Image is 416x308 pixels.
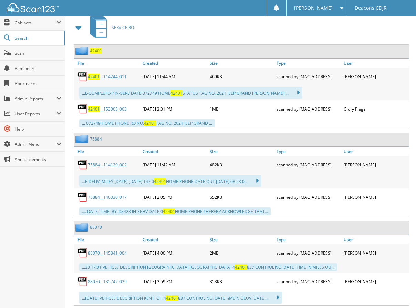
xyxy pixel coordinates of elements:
[79,207,271,215] div: .... DATE. TIME. BY. 08423 IN-SEHV DATE 0 HOME PHONE I HEREBY ACKNOWLEDGE THAT...
[15,81,61,86] span: Bookmarks
[88,106,127,112] a: 42401__153005_003
[88,162,127,168] a: 75884__114129_002
[275,70,342,83] div: scanned by [MAC_ADDRESS]
[208,190,275,204] div: 652KB
[154,178,166,184] span: 42401
[141,70,208,83] div: [DATE] 11:44 AM
[77,160,88,170] img: PDF.png
[342,59,409,68] a: User
[235,264,247,270] span: 42401
[342,190,409,204] div: [PERSON_NAME]
[208,70,275,83] div: 469KB
[88,74,127,80] a: 42401__114244_011
[208,246,275,260] div: 2MB
[74,147,141,156] a: File
[342,70,409,83] div: [PERSON_NAME]
[77,276,88,287] img: PDF.png
[15,141,56,147] span: Admin Menu
[74,235,141,244] a: File
[275,246,342,260] div: scanned by [MAC_ADDRESS]
[15,111,56,117] span: User Reports
[88,194,127,200] a: 75884__140330_017
[208,102,275,116] div: 1MB
[15,65,61,71] span: Reminders
[166,295,178,301] span: 42401
[15,50,61,56] span: Scan
[88,106,100,112] span: 42401
[163,208,175,214] span: 42401
[141,147,208,156] a: Created
[7,3,59,12] img: scan123-logo-white.svg
[15,126,61,132] span: Help
[342,147,409,156] a: User
[342,275,409,288] div: [PERSON_NAME]
[141,158,208,172] div: [DATE] 11:42 AM
[355,6,387,10] span: Deacons CDJR
[275,102,342,116] div: scanned by [MAC_ADDRESS]
[275,59,342,68] a: Type
[15,96,56,102] span: Admin Reports
[342,246,409,260] div: [PERSON_NAME]
[275,190,342,204] div: scanned by [MAC_ADDRESS]
[208,235,275,244] a: Size
[79,292,282,304] div: ...[DATE] VEHICLE DESCRIPTION KENT. OH 4 837 CONTROL NO. OATEmMElN OEUV. DATE ...
[112,24,134,30] span: SERVICE RO
[275,235,342,244] a: Type
[79,263,337,271] div: ...23 17:01 VEHICLE DESCRIPTION [GEOGRAPHIC_DATA],[GEOGRAPHIC_DATA] 4 837 CONTROL NO. DATETTIME I...
[141,246,208,260] div: [DATE] 4:00 PM
[90,136,102,142] a: 75884
[141,275,208,288] div: [DATE] 2:59 PM
[208,59,275,68] a: Size
[77,192,88,202] img: PDF.png
[88,250,127,256] a: 88070__145841_004
[75,135,90,143] img: folder2.png
[342,235,409,244] a: User
[79,87,302,99] div: ...L-COMPLETE-P IN-SERV DATE 072749 HOME STATUS TAG NO. 2021 JEEP GRAND [PERSON_NAME] ...
[208,147,275,156] a: Size
[141,235,208,244] a: Created
[77,71,88,82] img: PDF.png
[141,190,208,204] div: [DATE] 2:05 PM
[208,158,275,172] div: 482KB
[342,158,409,172] div: [PERSON_NAME]
[208,275,275,288] div: 353KB
[75,47,90,55] img: folder2.png
[342,102,409,116] div: Glory Plaga
[141,102,208,116] div: [DATE] 3:31 PM
[86,14,134,41] a: SERVICE RO
[170,90,183,96] span: 42401
[15,156,61,162] span: Announcements
[75,223,90,232] img: folder2.png
[275,158,342,172] div: scanned by [MAC_ADDRESS]
[77,104,88,114] img: PDF.png
[88,279,127,285] a: 88070__135742_029
[144,120,156,126] span: 42401
[141,59,208,68] a: Created
[77,248,88,258] img: PDF.png
[15,20,56,26] span: Cabinets
[294,6,333,10] span: [PERSON_NAME]
[79,175,261,187] div: ...E DELIV. MILES [DATE] [DATE] 147 0 HOME PHONE DATE OUT [DATE] 08:23 0...
[79,119,215,127] div: ... 072749 HOME PHONE RO NO. TAG NO. 2021 JEEP GRAND ...
[74,59,141,68] a: File
[275,147,342,156] a: Type
[90,224,102,230] a: 88070
[88,74,100,80] span: 42401
[90,48,102,54] a: 42401
[15,35,60,41] span: Search
[275,275,342,288] div: scanned by [MAC_ADDRESS]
